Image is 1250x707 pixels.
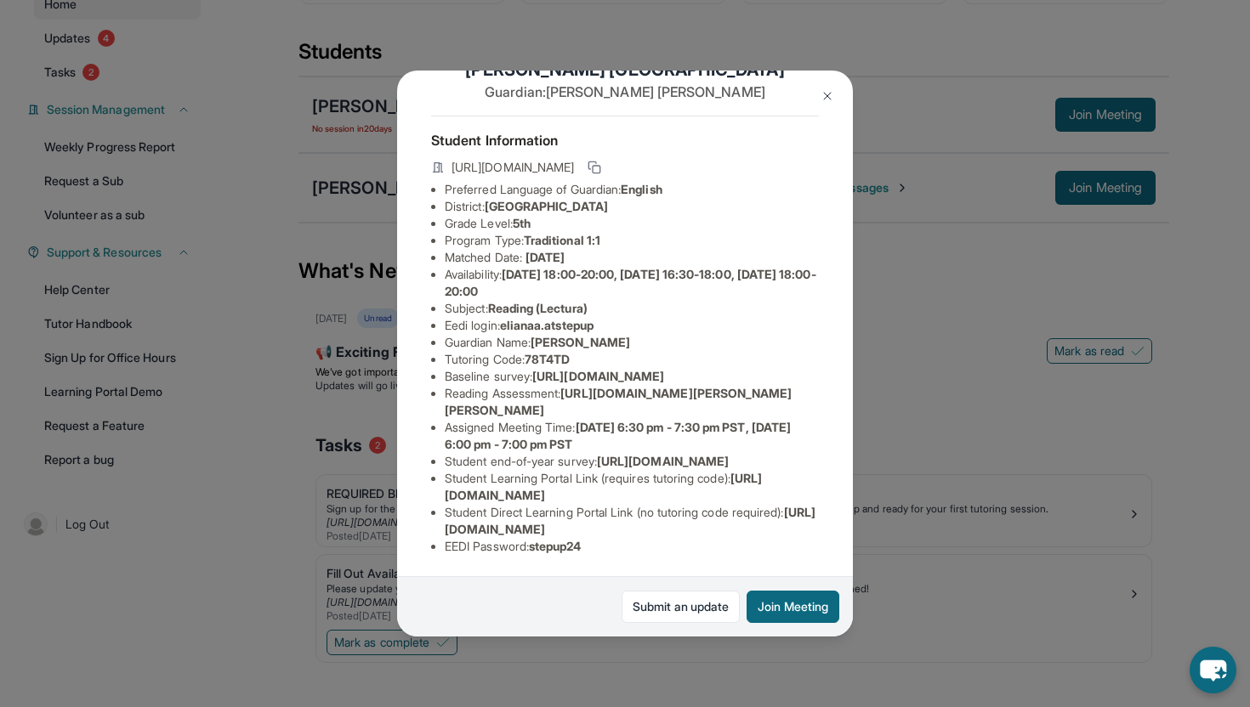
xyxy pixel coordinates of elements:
[445,267,816,298] span: [DATE] 18:00-20:00, [DATE] 16:30-18:00, [DATE] 18:00-20:00
[445,538,819,555] li: EEDI Password :
[445,386,793,417] span: [URL][DOMAIN_NAME][PERSON_NAME][PERSON_NAME]
[532,369,664,383] span: [URL][DOMAIN_NAME]
[445,419,819,453] li: Assigned Meeting Time :
[445,368,819,385] li: Baseline survey :
[1190,647,1236,693] button: chat-button
[526,250,565,264] span: [DATE]
[445,266,819,300] li: Availability:
[445,470,819,504] li: Student Learning Portal Link (requires tutoring code) :
[821,89,834,103] img: Close Icon
[524,233,600,247] span: Traditional 1:1
[431,130,819,150] h4: Student Information
[445,420,791,451] span: [DATE] 6:30 pm - 7:30 pm PST, [DATE] 6:00 pm - 7:00 pm PST
[531,335,630,349] span: [PERSON_NAME]
[445,198,819,215] li: District:
[445,249,819,266] li: Matched Date:
[513,216,531,230] span: 5th
[445,504,819,538] li: Student Direct Learning Portal Link (no tutoring code required) :
[525,352,570,366] span: 78T4TD
[452,159,574,176] span: [URL][DOMAIN_NAME]
[445,232,819,249] li: Program Type:
[597,454,729,468] span: [URL][DOMAIN_NAME]
[529,539,582,553] span: stepup24
[445,351,819,368] li: Tutoring Code :
[488,301,588,315] span: Reading (Lectura)
[621,182,662,196] span: English
[445,385,819,419] li: Reading Assessment :
[445,181,819,198] li: Preferred Language of Guardian:
[431,82,819,102] p: Guardian: [PERSON_NAME] [PERSON_NAME]
[445,215,819,232] li: Grade Level:
[500,318,594,332] span: elianaa.atstepup
[584,157,605,178] button: Copy link
[445,334,819,351] li: Guardian Name :
[747,591,839,623] button: Join Meeting
[445,453,819,470] li: Student end-of-year survey :
[622,591,740,623] a: Submit an update
[445,317,819,334] li: Eedi login :
[485,199,608,213] span: [GEOGRAPHIC_DATA]
[445,300,819,317] li: Subject :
